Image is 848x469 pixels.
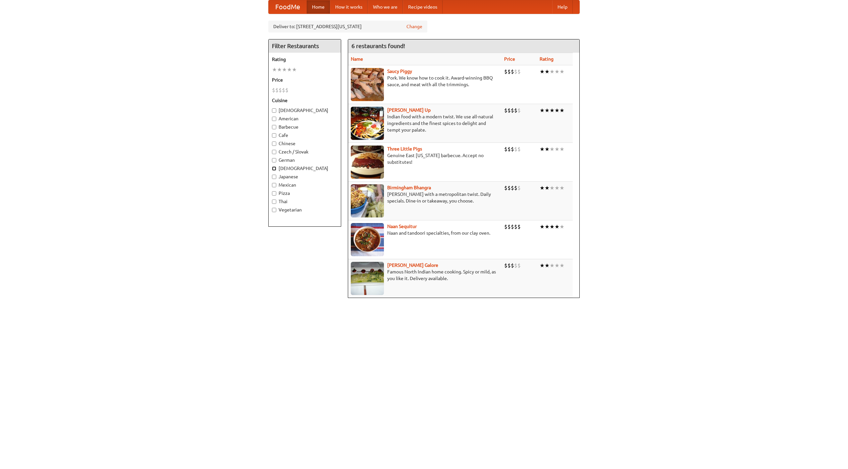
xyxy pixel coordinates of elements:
[555,262,559,269] li: ★
[351,184,384,217] img: bhangra.jpg
[272,115,338,122] label: American
[387,69,412,74] a: Saucy Piggy
[272,97,338,104] h5: Cuisine
[272,165,338,172] label: [DEMOGRAPHIC_DATA]
[517,184,521,192] li: $
[540,262,545,269] li: ★
[555,146,559,153] li: ★
[559,184,564,192] li: ★
[272,142,276,146] input: Chinese
[511,68,514,75] li: $
[272,182,338,188] label: Mexican
[511,262,514,269] li: $
[351,146,384,179] img: littlepigs.jpg
[514,223,517,230] li: $
[292,66,297,73] li: ★
[351,191,499,204] p: [PERSON_NAME] with a metropolitan twist. Daily specials. Dine-in or takeaway, you choose.
[272,208,276,212] input: Vegetarian
[272,132,338,139] label: Cafe
[517,68,521,75] li: $
[272,150,276,154] input: Czech / Slovak
[555,184,559,192] li: ★
[511,146,514,153] li: $
[514,146,517,153] li: $
[272,140,338,147] label: Chinese
[406,23,422,30] a: Change
[545,107,550,114] li: ★
[351,113,499,133] p: Indian food with a modern twist. We use all-natural ingredients and the finest spices to delight ...
[507,223,511,230] li: $
[351,262,384,295] img: currygalore.jpg
[507,262,511,269] li: $
[272,108,276,113] input: [DEMOGRAPHIC_DATA]
[272,173,338,180] label: Japanese
[272,157,338,163] label: German
[555,223,559,230] li: ★
[307,0,330,14] a: Home
[555,68,559,75] li: ★
[550,107,555,114] li: ★
[504,262,507,269] li: $
[545,223,550,230] li: ★
[272,77,338,83] h5: Price
[540,184,545,192] li: ★
[272,206,338,213] label: Vegetarian
[507,184,511,192] li: $
[368,0,403,14] a: Who we are
[330,0,368,14] a: How it works
[269,39,341,53] h4: Filter Restaurants
[272,183,276,187] input: Mexican
[279,87,282,94] li: $
[511,107,514,114] li: $
[387,146,422,151] a: Three Little Pigs
[545,68,550,75] li: ★
[268,21,427,32] div: Deliver to: [STREET_ADDRESS][US_STATE]
[545,184,550,192] li: ★
[272,56,338,63] h5: Rating
[351,268,499,282] p: Famous North Indian home cooking. Spicy or mild, as you like it. Delivery available.
[272,175,276,179] input: Japanese
[351,56,363,62] a: Name
[514,107,517,114] li: $
[269,0,307,14] a: FoodMe
[351,152,499,165] p: Genuine East [US_STATE] barbecue. Accept no substitutes!
[287,66,292,73] li: ★
[387,263,438,268] a: [PERSON_NAME] Galore
[540,68,545,75] li: ★
[552,0,573,14] a: Help
[559,68,564,75] li: ★
[540,146,545,153] li: ★
[272,125,276,129] input: Barbecue
[272,200,276,204] input: Thai
[504,184,507,192] li: $
[545,262,550,269] li: ★
[504,107,507,114] li: $
[277,66,282,73] li: ★
[275,87,279,94] li: $
[403,0,443,14] a: Recipe videos
[559,223,564,230] li: ★
[272,124,338,130] label: Barbecue
[559,146,564,153] li: ★
[517,262,521,269] li: $
[387,224,417,229] b: Naan Sequitur
[514,68,517,75] li: $
[351,223,384,256] img: naansequitur.jpg
[272,191,276,196] input: Pizza
[272,66,277,73] li: ★
[504,56,515,62] a: Price
[285,87,289,94] li: $
[272,87,275,94] li: $
[550,68,555,75] li: ★
[545,146,550,153] li: ★
[507,107,511,114] li: $
[559,262,564,269] li: ★
[272,133,276,138] input: Cafe
[351,107,384,140] img: curryup.jpg
[272,117,276,121] input: American
[387,107,431,113] a: [PERSON_NAME] Up
[550,223,555,230] li: ★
